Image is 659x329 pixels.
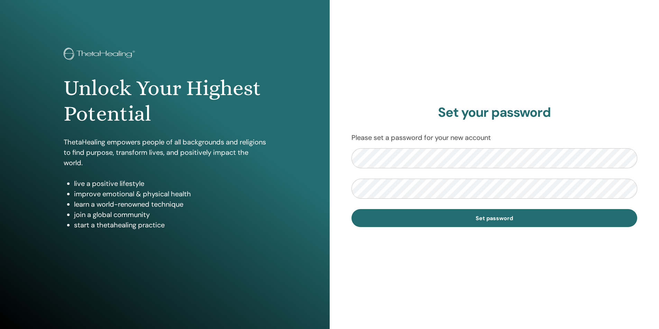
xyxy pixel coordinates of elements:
p: ThetaHealing empowers people of all backgrounds and religions to find purpose, transform lives, a... [64,137,266,168]
p: Please set a password for your new account [351,132,638,143]
h2: Set your password [351,105,638,121]
h1: Unlock Your Highest Potential [64,75,266,127]
span: Set password [476,215,513,222]
button: Set password [351,209,638,227]
li: join a global community [74,209,266,220]
li: live a positive lifestyle [74,178,266,189]
li: learn a world-renowned technique [74,199,266,209]
li: improve emotional & physical health [74,189,266,199]
li: start a thetahealing practice [74,220,266,230]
